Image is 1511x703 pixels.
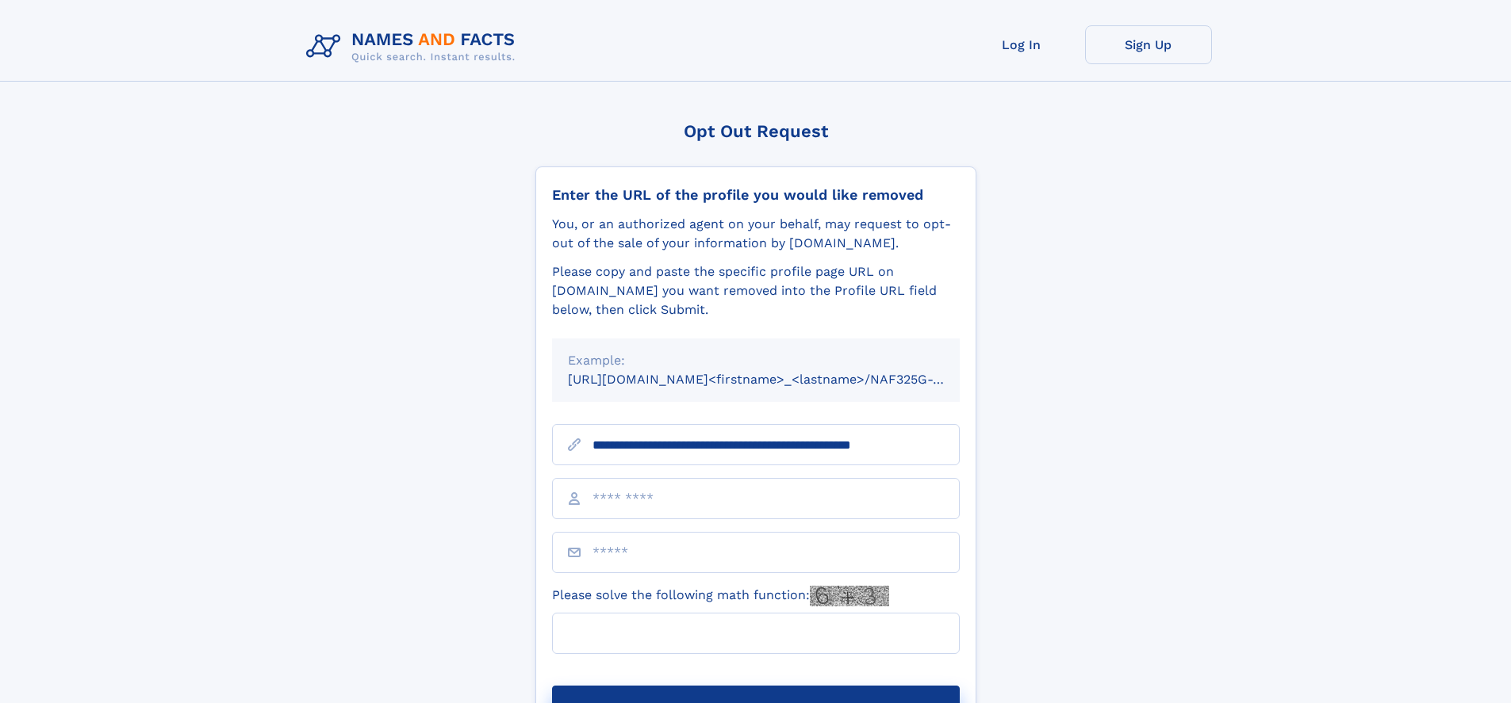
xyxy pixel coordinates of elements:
a: Sign Up [1085,25,1212,64]
div: Please copy and paste the specific profile page URL on [DOMAIN_NAME] you want removed into the Pr... [552,262,960,319]
a: Log In [958,25,1085,64]
div: You, or an authorized agent on your behalf, may request to opt-out of the sale of your informatio... [552,215,960,253]
img: Logo Names and Facts [300,25,528,68]
label: Please solve the following math function: [552,586,889,606]
small: [URL][DOMAIN_NAME]<firstname>_<lastname>/NAF325G-xxxxxxxx [568,372,990,387]
div: Example: [568,351,944,370]
div: Opt Out Request [535,121,976,141]
div: Enter the URL of the profile you would like removed [552,186,960,204]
